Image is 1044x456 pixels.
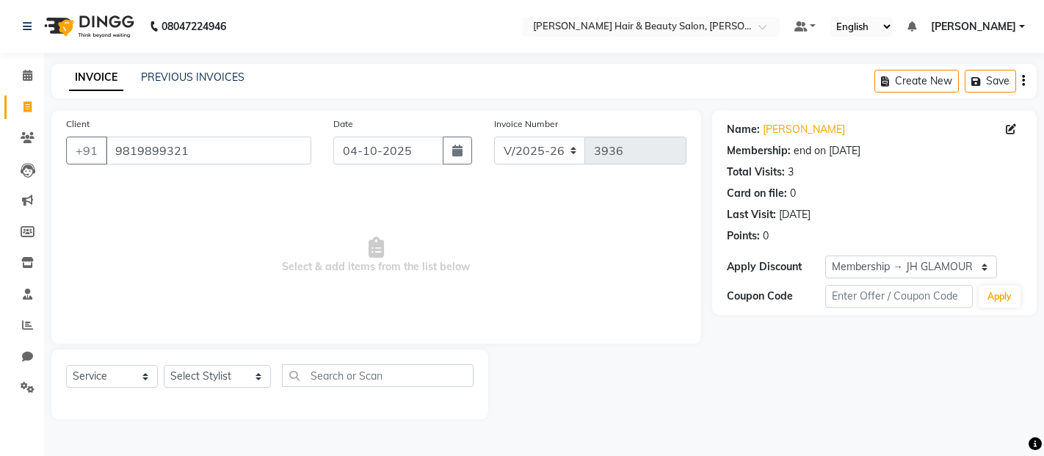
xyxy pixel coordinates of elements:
[66,182,686,329] span: Select & add items from the list below
[965,70,1016,93] button: Save
[37,6,138,47] img: logo
[282,364,474,387] input: Search or Scan
[727,289,825,304] div: Coupon Code
[979,286,1021,308] button: Apply
[727,207,776,222] div: Last Visit:
[141,70,244,84] a: PREVIOUS INVOICES
[779,207,811,222] div: [DATE]
[763,228,769,244] div: 0
[931,19,1016,35] span: [PERSON_NAME]
[106,137,311,164] input: Search by Name/Mobile/Email/Code
[825,285,973,308] input: Enter Offer / Coupon Code
[727,186,787,201] div: Card on file:
[727,164,785,180] div: Total Visits:
[794,143,860,159] div: end on [DATE]
[727,259,825,275] div: Apply Discount
[162,6,226,47] b: 08047224946
[727,228,760,244] div: Points:
[66,117,90,131] label: Client
[790,186,796,201] div: 0
[763,122,845,137] a: [PERSON_NAME]
[788,164,794,180] div: 3
[333,117,353,131] label: Date
[727,122,760,137] div: Name:
[727,143,791,159] div: Membership:
[494,117,558,131] label: Invoice Number
[874,70,959,93] button: Create New
[69,65,123,91] a: INVOICE
[66,137,107,164] button: +91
